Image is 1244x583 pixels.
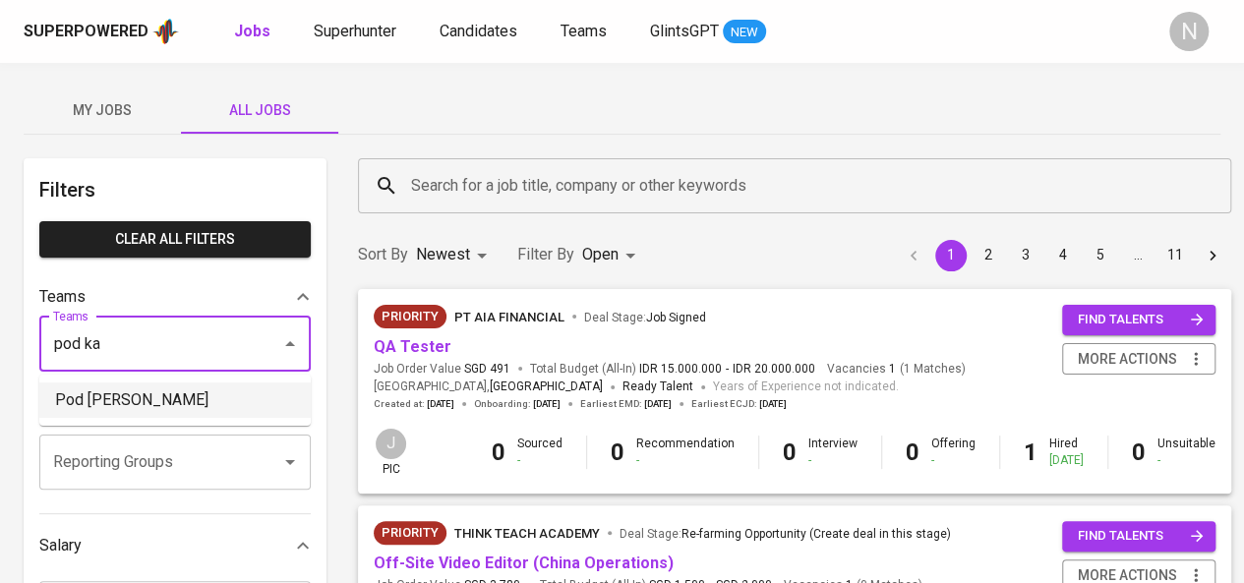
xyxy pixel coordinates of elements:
[620,527,951,541] span: Deal Stage :
[644,397,672,411] span: [DATE]
[440,22,517,40] span: Candidates
[582,237,642,273] div: Open
[1078,309,1204,331] span: find talents
[24,21,148,43] div: Superpowered
[611,438,624,466] b: 0
[374,427,408,478] div: pic
[1049,452,1084,469] div: [DATE]
[193,98,326,123] span: All Jobs
[681,527,951,541] span: Re-farming Opportunity (Create deal in this stage)
[1132,438,1146,466] b: 0
[374,378,603,397] span: [GEOGRAPHIC_DATA] ,
[636,436,735,469] div: Recommendation
[759,397,787,411] span: [DATE]
[808,436,858,469] div: Interview
[530,361,815,378] span: Total Budget (All-In)
[234,20,274,44] a: Jobs
[454,310,564,324] span: PT AIA FINANCIAL
[374,427,408,461] div: J
[39,382,311,418] li: Pod [PERSON_NAME]
[374,521,446,545] div: New Job received from Demand Team
[314,22,396,40] span: Superhunter
[733,361,815,378] span: IDR 20.000.000
[1078,347,1177,372] span: more actions
[1062,521,1215,552] button: find talents
[474,397,561,411] span: Onboarding :
[723,23,766,42] span: NEW
[1197,240,1228,271] button: Go to next page
[39,534,82,557] p: Salary
[374,361,510,378] span: Job Order Value
[895,240,1231,271] nav: pagination navigation
[639,361,722,378] span: IDR 15.000.000
[1085,240,1116,271] button: Go to page 5
[464,361,510,378] span: SGD 491
[533,397,561,411] span: [DATE]
[1062,343,1215,376] button: more actions
[1159,240,1191,271] button: Go to page 11
[646,311,706,324] span: Job Signed
[39,285,86,309] p: Teams
[973,240,1004,271] button: Go to page 2
[584,311,706,324] span: Deal Stage :
[517,436,563,469] div: Sourced
[39,526,311,565] div: Salary
[427,397,454,411] span: [DATE]
[906,438,919,466] b: 0
[886,361,896,378] span: 1
[582,245,619,263] span: Open
[561,20,611,44] a: Teams
[622,379,693,393] span: Ready Talent
[713,378,899,397] span: Years of Experience not indicated.
[1024,438,1037,466] b: 1
[827,361,966,378] span: Vacancies ( 1 Matches )
[39,174,311,205] h6: Filters
[1047,240,1079,271] button: Go to page 4
[490,378,603,397] span: [GEOGRAPHIC_DATA]
[314,20,400,44] a: Superhunter
[517,243,574,266] p: Filter By
[234,22,270,40] b: Jobs
[726,361,729,378] span: -
[580,397,672,411] span: Earliest EMD :
[152,17,179,46] img: app logo
[39,277,311,317] div: Teams
[1169,12,1209,51] div: N
[374,523,446,543] span: Priority
[783,438,797,466] b: 0
[454,526,600,541] span: Think Teach Academy
[440,20,521,44] a: Candidates
[1157,436,1215,469] div: Unsuitable
[276,330,304,358] button: Close
[1122,245,1154,264] div: …
[1157,452,1215,469] div: -
[276,448,304,476] button: Open
[650,22,719,40] span: GlintsGPT
[24,17,179,46] a: Superpoweredapp logo
[374,397,454,411] span: Created at :
[374,307,446,326] span: Priority
[561,22,607,40] span: Teams
[691,397,787,411] span: Earliest ECJD :
[55,227,295,252] span: Clear All filters
[416,243,470,266] p: Newest
[39,395,311,435] div: Reporting Groups
[374,305,446,328] div: New Job received from Demand Team
[492,438,505,466] b: 0
[931,436,976,469] div: Offering
[1049,436,1084,469] div: Hired
[358,243,408,266] p: Sort By
[808,452,858,469] div: -
[636,452,735,469] div: -
[935,240,967,271] button: page 1
[39,221,311,258] button: Clear All filters
[374,554,674,572] a: Off-Site Video Editor (China Operations)
[416,237,494,273] div: Newest
[931,452,976,469] div: -
[374,337,451,356] a: QA Tester
[1078,525,1204,548] span: find talents
[1062,305,1215,335] button: find talents
[517,452,563,469] div: -
[650,20,766,44] a: GlintsGPT NEW
[1010,240,1041,271] button: Go to page 3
